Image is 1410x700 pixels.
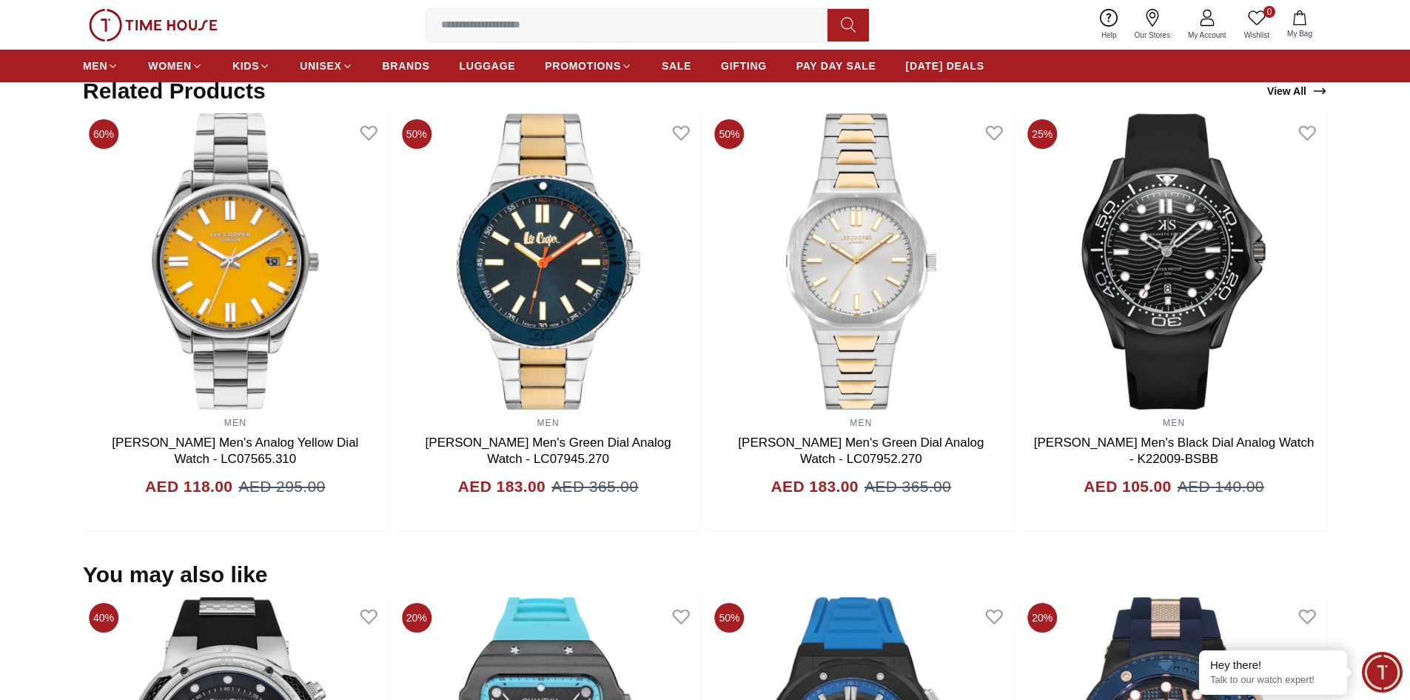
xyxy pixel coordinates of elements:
a: UNISEX [300,53,352,79]
span: PAY DAY SALE [796,59,876,73]
a: KIDS [232,53,270,79]
span: BRANDS [383,59,430,73]
img: Lee Cooper Men's Green Dial Analog Watch - LC07952.270 [709,113,1014,410]
span: 20% [1027,603,1057,633]
span: 0 [1263,6,1275,18]
a: View All [1264,81,1330,101]
h4: AED 118.00 [145,475,232,499]
span: 60% [89,119,118,149]
a: WOMEN [148,53,203,79]
a: MEN [850,418,872,428]
a: MEN [537,418,559,428]
div: View All [1267,84,1327,99]
span: 50% [715,119,745,149]
span: SALE [662,59,691,73]
span: LUGGAGE [460,59,516,73]
span: PROMOTIONS [545,59,621,73]
img: ... [89,9,218,41]
img: Lee Cooper Men's Green Dial Analog Watch - LC07945.270 [396,113,701,410]
a: MEN [1163,418,1185,428]
span: 25% [1027,119,1057,149]
button: My Bag [1278,7,1321,42]
span: AED 295.00 [238,475,325,499]
span: Our Stores [1129,30,1176,41]
a: MEN [83,53,118,79]
span: [DATE] DEALS [906,59,984,73]
a: PROMOTIONS [545,53,632,79]
a: [PERSON_NAME] Men's Black Dial Analog Watch - K22009-BSBB [1034,436,1315,466]
span: GIFTING [721,59,767,73]
span: My Account [1182,30,1232,41]
span: WOMEN [148,59,192,73]
span: 50% [402,119,432,149]
a: SALE [662,53,691,79]
span: 20% [402,603,432,633]
span: Wishlist [1238,30,1275,41]
span: MEN [83,59,107,73]
p: Talk to our watch expert! [1210,674,1336,687]
h4: AED 105.00 [1084,475,1171,499]
a: [PERSON_NAME] Men's Green Dial Analog Watch - LC07945.270 [426,436,671,466]
div: Chat Widget [1362,652,1403,693]
h4: AED 183.00 [771,475,859,499]
span: AED 140.00 [1178,475,1264,499]
a: LUGGAGE [460,53,516,79]
a: Help [1092,6,1126,44]
a: BRANDS [383,53,430,79]
span: 40% [89,603,118,633]
a: GIFTING [721,53,767,79]
div: Hey there! [1210,658,1336,673]
span: My Bag [1281,28,1318,39]
span: Help [1095,30,1123,41]
span: 50% [715,603,745,633]
a: Our Stores [1126,6,1179,44]
span: AED 365.00 [551,475,638,499]
h4: AED 183.00 [458,475,545,499]
a: 0Wishlist [1235,6,1278,44]
img: Kenneth Scott Men's Black Dial Analog Watch - K22009-BSBB [1021,113,1326,410]
a: [PERSON_NAME] Men's Green Dial Analog Watch - LC07952.270 [738,436,984,466]
h2: Related Products [83,78,266,104]
img: Lee Cooper Men's Analog Yellow Dial Watch - LC07565.310 [83,113,388,410]
a: MEN [224,418,246,428]
a: [DATE] DEALS [906,53,984,79]
span: UNISEX [300,59,341,73]
a: PAY DAY SALE [796,53,876,79]
a: [PERSON_NAME] Men's Analog Yellow Dial Watch - LC07565.310 [112,436,358,466]
h2: You may also like [83,561,268,588]
span: AED 365.00 [865,475,951,499]
span: KIDS [232,59,259,73]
